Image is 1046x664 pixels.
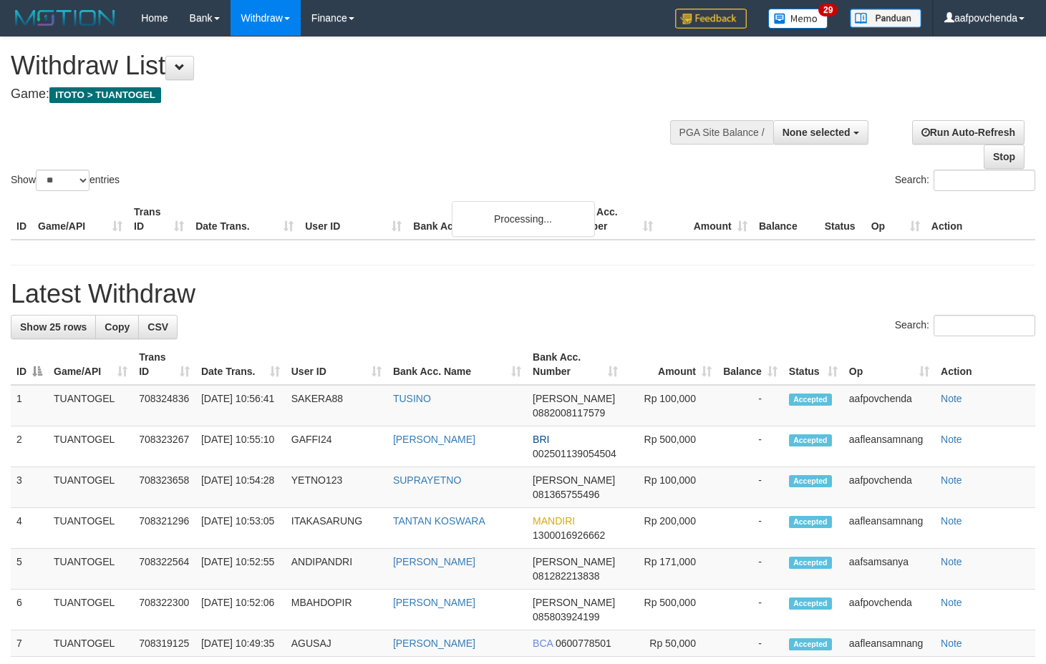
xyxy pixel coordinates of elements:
[789,638,832,650] span: Accepted
[789,394,832,406] span: Accepted
[11,590,48,630] td: 6
[624,467,717,508] td: Rp 100,000
[941,638,962,649] a: Note
[11,52,683,80] h1: Withdraw List
[48,549,133,590] td: TUANTOGEL
[190,199,299,240] th: Date Trans.
[556,638,611,649] span: Copy 0600778501 to clipboard
[195,467,286,508] td: [DATE] 10:54:28
[133,590,195,630] td: 708322300
[941,393,962,404] a: Note
[843,344,935,385] th: Op: activate to sort column ascending
[533,434,549,445] span: BRI
[717,467,783,508] td: -
[48,426,133,467] td: TUANTOGEL
[533,556,615,567] span: [PERSON_NAME]
[11,280,1035,308] h1: Latest Withdraw
[753,199,819,240] th: Balance
[286,590,387,630] td: MBAHDOPIR
[11,199,32,240] th: ID
[533,448,616,459] span: Copy 002501139054504 to clipboard
[286,344,387,385] th: User ID: activate to sort column ascending
[48,385,133,426] td: TUANTOGEL
[195,344,286,385] th: Date Trans.: activate to sort column ascending
[527,344,624,385] th: Bank Acc. Number: activate to sort column ascending
[452,201,595,237] div: Processing...
[533,611,599,622] span: Copy 085803924199 to clipboard
[563,199,658,240] th: Bank Acc. Number
[934,315,1035,336] input: Search:
[659,199,753,240] th: Amount
[286,385,387,426] td: SAKERA88
[717,549,783,590] td: -
[195,508,286,549] td: [DATE] 10:53:05
[717,508,783,549] td: -
[789,434,832,446] span: Accepted
[773,120,868,145] button: None selected
[789,516,832,528] span: Accepted
[299,199,407,240] th: User ID
[286,630,387,657] td: AGUSAJ
[843,549,935,590] td: aafsamsanya
[95,315,139,339] a: Copy
[533,489,599,500] span: Copy 081365755496 to clipboard
[133,426,195,467] td: 708323267
[624,344,717,385] th: Amount: activate to sort column ascending
[843,426,935,467] td: aafleansamnang
[11,508,48,549] td: 4
[941,515,962,527] a: Note
[286,426,387,467] td: GAFFI24
[533,570,599,582] span: Copy 081282213838 to clipboard
[195,590,286,630] td: [DATE] 10:52:06
[393,515,485,527] a: TANTAN KOSWARA
[11,549,48,590] td: 5
[138,315,178,339] a: CSV
[11,344,48,385] th: ID: activate to sort column descending
[147,321,168,333] span: CSV
[387,344,527,385] th: Bank Acc. Name: activate to sort column ascending
[195,426,286,467] td: [DATE] 10:55:10
[789,557,832,569] span: Accepted
[717,385,783,426] td: -
[624,630,717,657] td: Rp 50,000
[49,87,161,103] span: ITOTO > TUANTOGEL
[843,467,935,508] td: aafpovchenda
[624,426,717,467] td: Rp 500,000
[133,549,195,590] td: 708322564
[133,467,195,508] td: 708323658
[941,434,962,445] a: Note
[11,467,48,508] td: 3
[48,590,133,630] td: TUANTOGEL
[20,321,87,333] span: Show 25 rows
[850,9,921,28] img: panduan.png
[195,385,286,426] td: [DATE] 10:56:41
[533,515,575,527] span: MANDIRI
[533,529,605,541] span: Copy 1300016926662 to clipboard
[105,321,130,333] span: Copy
[286,467,387,508] td: YETNO123
[393,474,461,486] a: SUPRAYETNO
[286,508,387,549] td: ITAKASARUNG
[533,597,615,608] span: [PERSON_NAME]
[393,434,475,445] a: [PERSON_NAME]
[843,590,935,630] td: aafpovchenda
[48,508,133,549] td: TUANTOGEL
[675,9,747,29] img: Feedback.jpg
[843,508,935,549] td: aafleansamnang
[789,597,832,610] span: Accepted
[941,597,962,608] a: Note
[912,120,1025,145] a: Run Auto-Refresh
[843,385,935,426] td: aafpovchenda
[133,508,195,549] td: 708321296
[533,407,605,419] span: Copy 0882008117579 to clipboard
[934,170,1035,191] input: Search:
[32,199,128,240] th: Game/API
[935,344,1035,385] th: Action
[789,475,832,487] span: Accepted
[941,474,962,486] a: Note
[11,385,48,426] td: 1
[533,393,615,404] span: [PERSON_NAME]
[941,556,962,567] a: Note
[717,426,783,467] td: -
[624,385,717,426] td: Rp 100,000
